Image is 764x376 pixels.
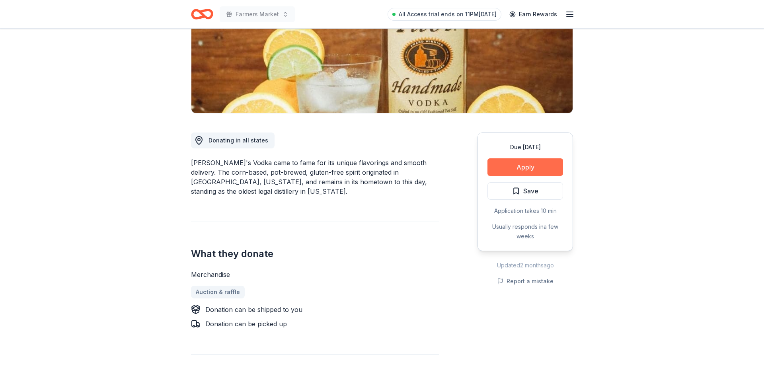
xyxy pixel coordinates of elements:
[191,247,439,260] h2: What they donate
[487,158,563,176] button: Apply
[477,261,573,270] div: Updated 2 months ago
[487,222,563,241] div: Usually responds in a few weeks
[523,186,538,196] span: Save
[220,6,295,22] button: Farmers Market
[205,319,287,329] div: Donation can be picked up
[487,206,563,216] div: Application takes 10 min
[191,270,439,279] div: Merchandise
[399,10,497,19] span: All Access trial ends on 11PM[DATE]
[388,8,501,21] a: All Access trial ends on 11PM[DATE]
[191,286,245,298] a: Auction & raffle
[236,10,279,19] span: Farmers Market
[497,277,554,286] button: Report a mistake
[209,137,268,144] span: Donating in all states
[191,158,439,196] div: [PERSON_NAME]'s Vodka came to fame for its unique flavorings and smooth delivery. The corn-based,...
[191,5,213,23] a: Home
[487,182,563,200] button: Save
[205,305,302,314] div: Donation can be shipped to you
[487,142,563,152] div: Due [DATE]
[505,7,562,21] a: Earn Rewards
